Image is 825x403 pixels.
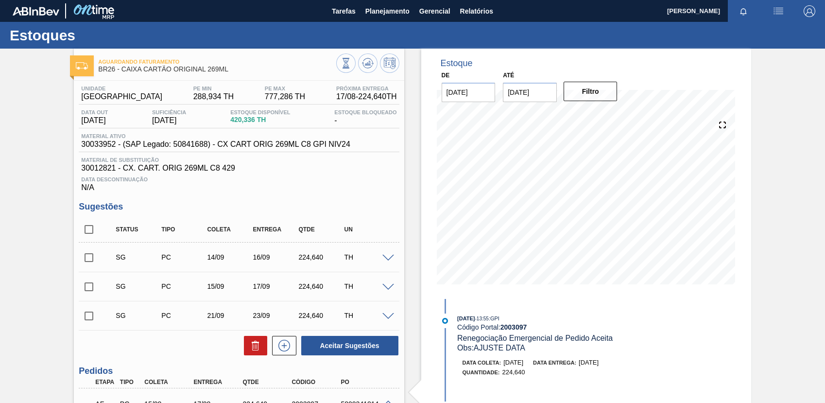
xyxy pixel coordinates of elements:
input: dd/mm/yyyy [442,83,496,102]
div: UN [342,226,392,233]
span: Planejamento [365,5,410,17]
span: [DATE] [81,116,108,125]
span: Relatórios [460,5,493,17]
div: TH [342,282,392,290]
div: Qtde [240,379,294,385]
span: Renegociação Emergencial de Pedido Aceita [457,334,613,342]
span: PE MAX [265,86,305,91]
span: Obs: AJUSTE DATA [457,344,525,352]
span: Estoque Bloqueado [334,109,396,115]
span: Estoque Disponível [230,109,290,115]
img: atual [442,318,448,324]
strong: 2003097 [500,323,527,331]
div: Nova sugestão [267,336,296,355]
span: : GPI [489,315,499,321]
span: 777,286 TH [265,92,305,101]
div: 224,640 [296,282,346,290]
span: [DATE] [152,116,186,125]
div: 224,640 [296,312,346,319]
div: Entrega [250,226,301,233]
div: Qtde [296,226,346,233]
button: Atualizar Gráfico [358,53,378,73]
div: TH [342,312,392,319]
span: Data coleta: [463,360,501,366]
span: PE MIN [193,86,234,91]
div: Pedido de Compra [159,312,209,319]
span: Unidade [81,86,162,91]
button: Notificações [728,4,759,18]
span: [DATE] [579,359,599,366]
div: Código Portal: [457,323,688,331]
h1: Estoques [10,30,182,41]
span: Gerencial [419,5,450,17]
span: 30033952 - (SAP Legado: 50841688) - CX CART ORIG 269ML C8 GPI NIV24 [81,140,350,149]
div: Sugestão Criada [113,253,164,261]
div: Etapa [93,379,118,385]
span: 30012821 - CX. CART. ORIG 269ML C8 429 [81,164,396,173]
img: userActions [773,5,784,17]
div: N/A [79,173,399,192]
span: 288,934 TH [193,92,234,101]
div: Pedido de Compra [159,253,209,261]
div: Sugestão Criada [113,312,164,319]
div: Coleta [142,379,196,385]
span: Material ativo [81,133,350,139]
div: Excluir Sugestões [239,336,267,355]
span: Material de Substituição [81,157,396,163]
button: Filtro [564,82,618,101]
span: 224,640 [502,368,525,376]
div: Tipo [118,379,142,385]
span: [DATE] [457,315,475,321]
button: Aceitar Sugestões [301,336,398,355]
h3: Pedidos [79,366,399,376]
span: BR26 - CAIXA CARTÃO ORIGINAL 269ML [98,66,336,73]
div: Coleta [205,226,255,233]
input: dd/mm/yyyy [503,83,557,102]
div: Código [289,379,344,385]
div: 21/09/2025 [205,312,255,319]
span: Data entrega: [533,360,576,366]
span: Data out [81,109,108,115]
span: Tarefas [332,5,356,17]
span: 420,336 TH [230,116,290,123]
div: 23/09/2025 [250,312,301,319]
div: Sugestão Criada [113,282,164,290]
span: Próxima Entrega [336,86,397,91]
div: 224,640 [296,253,346,261]
div: Entrega [191,379,245,385]
span: Suficiência [152,109,186,115]
div: 16/09/2025 [250,253,301,261]
span: [DATE] [503,359,523,366]
h3: Sugestões [79,202,399,212]
div: Estoque [441,58,473,69]
span: Data Descontinuação [81,176,396,182]
img: Ícone [76,62,88,70]
button: Visão Geral dos Estoques [336,53,356,73]
span: 17/08 - 224,640 TH [336,92,397,101]
span: - 13:55 [475,316,489,321]
label: Até [503,72,514,79]
span: Aguardando Faturamento [98,59,336,65]
div: Tipo [159,226,209,233]
span: [GEOGRAPHIC_DATA] [81,92,162,101]
div: TH [342,253,392,261]
div: 15/09/2025 [205,282,255,290]
div: Pedido de Compra [159,282,209,290]
img: Logout [804,5,815,17]
div: - [332,109,399,125]
div: Aceitar Sugestões [296,335,399,356]
label: De [442,72,450,79]
div: PO [338,379,393,385]
img: TNhmsLtSVTkK8tSr43FrP2fwEKptu5GPRR3wAAAABJRU5ErkJggg== [13,7,59,16]
div: Status [113,226,164,233]
div: 14/09/2025 [205,253,255,261]
span: Quantidade : [463,369,500,375]
button: Programar Estoque [380,53,399,73]
div: 17/09/2025 [250,282,301,290]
